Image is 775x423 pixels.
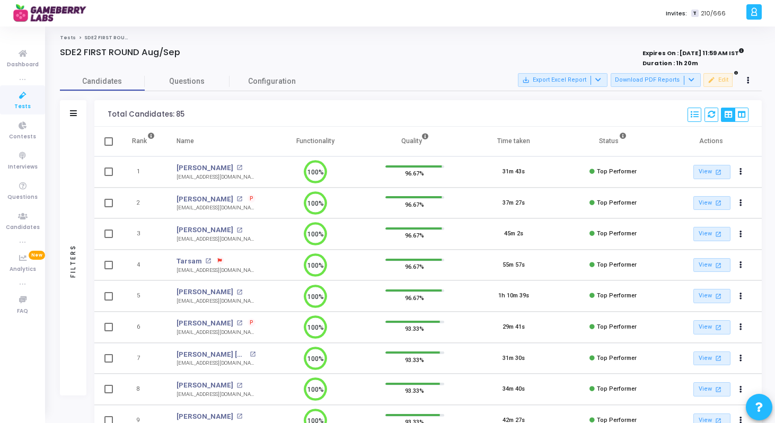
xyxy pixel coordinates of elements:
span: 210/666 [701,9,726,18]
span: 93.33% [405,323,424,334]
span: T [691,10,698,17]
div: [EMAIL_ADDRESS][DOMAIN_NAME] [177,267,256,275]
span: Questions [7,193,38,202]
mat-icon: open_in_new [205,258,211,264]
nav: breadcrumb [60,34,762,41]
td: 4 [121,250,166,281]
div: 29m 41s [503,323,525,332]
label: Invites: [666,9,687,18]
div: [EMAIL_ADDRESS][DOMAIN_NAME] [177,391,256,399]
div: 1h 10m 39s [498,292,529,301]
a: View [693,382,730,396]
div: 55m 57s [503,261,525,270]
div: [EMAIL_ADDRESS][DOMAIN_NAME] [177,173,256,181]
mat-icon: open_in_new [236,320,242,326]
td: 1 [121,156,166,188]
mat-icon: save_alt [522,76,530,84]
div: [EMAIL_ADDRESS][DOMAIN_NAME] [177,329,256,337]
a: [PERSON_NAME] [177,194,233,205]
a: [PERSON_NAME] [177,318,233,329]
div: Time taken [497,135,530,147]
a: [PERSON_NAME] [177,225,233,235]
div: [EMAIL_ADDRESS][DOMAIN_NAME] [177,359,256,367]
span: 93.33% [405,385,424,396]
a: Tarsam [177,256,202,267]
iframe: Chat [546,27,770,367]
span: 96.67% [405,292,424,303]
th: Rank [121,127,166,156]
mat-icon: open_in_new [236,383,242,389]
a: [PERSON_NAME] [177,287,233,297]
div: Name [177,135,194,147]
div: 31m 43s [503,168,525,177]
div: 45m 2s [504,230,523,239]
span: 93.33% [405,354,424,365]
td: 2 [121,188,166,219]
span: Configuration [248,76,296,87]
div: [EMAIL_ADDRESS][DOMAIN_NAME] [177,235,256,243]
button: Actions [734,382,748,397]
div: 31m 30s [503,354,525,363]
div: [EMAIL_ADDRESS][DOMAIN_NAME] [177,297,256,305]
a: [PERSON_NAME] [177,380,233,391]
th: Quality [365,127,464,156]
span: 96.67% [405,199,424,209]
img: logo [13,3,93,24]
a: [PERSON_NAME] [177,411,233,422]
mat-icon: open_in_new [236,413,242,419]
span: P [250,195,253,203]
div: Filters [68,202,78,319]
mat-icon: open_in_new [250,351,256,357]
span: SDE2 FIRST ROUND Aug/Sep [84,34,156,41]
td: 5 [121,280,166,312]
span: Questions [145,76,230,87]
mat-icon: open_in_new [236,227,242,233]
span: Top Performer [597,385,637,392]
span: Contests [9,133,36,142]
mat-icon: open_in_new [236,165,242,171]
span: 96.67% [405,230,424,241]
a: [PERSON_NAME] [177,163,233,173]
span: Candidates [60,76,145,87]
span: Interviews [8,163,38,172]
div: 37m 27s [503,199,525,208]
span: 96.67% [405,261,424,272]
span: New [29,251,45,260]
span: 96.67% [405,168,424,179]
th: Functionality [266,127,365,156]
td: 8 [121,374,166,405]
span: Candidates [6,223,40,232]
a: [PERSON_NAME] [PERSON_NAME] [177,349,246,360]
td: 6 [121,312,166,343]
mat-icon: open_in_new [236,289,242,295]
span: Dashboard [7,60,39,69]
td: 7 [121,343,166,374]
span: Tests [14,102,31,111]
div: [EMAIL_ADDRESS][DOMAIN_NAME] [177,204,256,212]
mat-icon: open_in_new [236,196,242,202]
div: Total Candidates: 85 [108,110,184,119]
div: 34m 40s [503,385,525,394]
mat-icon: open_in_new [714,385,723,394]
span: Analytics [10,265,36,274]
button: Export Excel Report [518,73,607,87]
td: 3 [121,218,166,250]
span: P [250,319,253,327]
a: Tests [60,34,76,41]
h4: SDE2 FIRST ROUND Aug/Sep [60,47,180,58]
span: FAQ [17,307,28,316]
